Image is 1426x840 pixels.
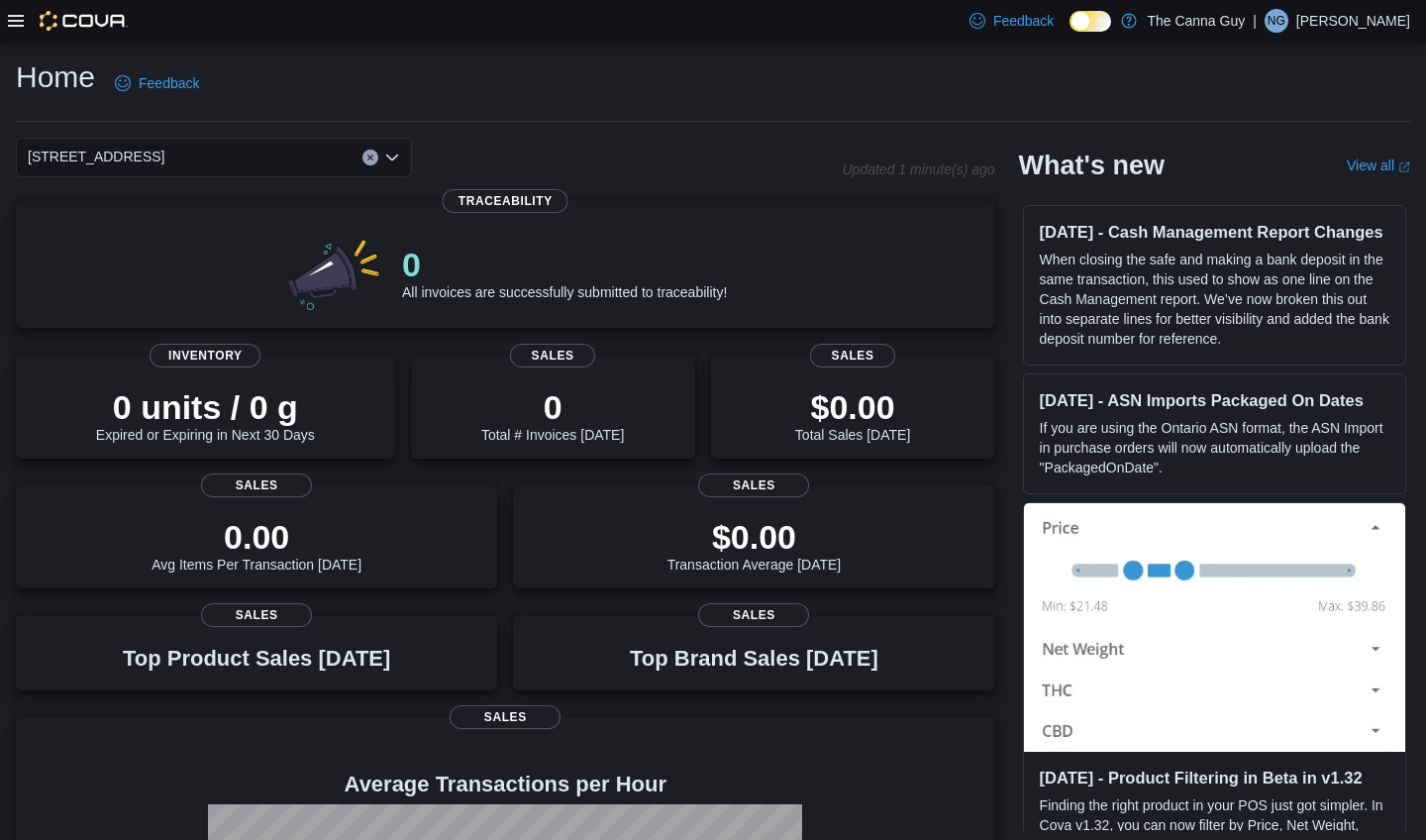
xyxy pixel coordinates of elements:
[1040,768,1389,787] h3: [DATE] - Product Filtering in Beta in v1.32
[1253,9,1257,33] p: |
[481,387,624,443] div: Total # Invoices [DATE]
[1040,250,1389,349] p: When closing the safe and making a bank deposit in the same transaction, this used to show as one...
[962,1,1062,41] a: Feedback
[16,57,95,97] h1: Home
[795,387,910,443] div: Total Sales [DATE]
[1069,11,1111,32] input: Dark Mode
[123,647,390,671] h3: Top Product Sales [DATE]
[107,63,207,103] a: Feedback
[1268,9,1285,33] span: NG
[40,11,128,31] img: Cova
[842,161,994,177] p: Updated 1 minute(s) ago
[698,603,809,627] span: Sales
[1296,9,1410,33] p: [PERSON_NAME]
[1069,32,1070,33] span: Dark Mode
[283,233,386,312] img: 0
[481,387,624,427] p: 0
[28,145,164,168] span: [STREET_ADDRESS]
[443,189,568,213] span: Traceability
[1040,390,1389,410] h3: [DATE] - ASN Imports Packaged On Dates
[402,245,727,300] div: All invoices are successfully submitted to traceability!
[810,344,895,367] span: Sales
[993,11,1054,31] span: Feedback
[698,473,809,497] span: Sales
[152,517,361,573] div: Avg Items Per Transaction [DATE]
[96,387,315,443] div: Expired or Expiring in Next 30 Days
[630,647,878,671] h3: Top Brand Sales [DATE]
[1040,222,1389,242] h3: [DATE] - Cash Management Report Changes
[1019,150,1165,181] h2: What's new
[152,517,361,557] p: 0.00
[450,705,560,729] span: Sales
[201,603,312,627] span: Sales
[1347,157,1410,173] a: View allExternal link
[795,387,910,427] p: $0.00
[1265,9,1288,33] div: Nick Grosso
[402,245,727,284] p: 0
[96,387,315,427] p: 0 units / 0 g
[1398,161,1410,173] svg: External link
[362,150,378,165] button: Clear input
[667,517,842,557] p: $0.00
[1040,418,1389,477] p: If you are using the Ontario ASN format, the ASN Import in purchase orders will now automatically...
[32,773,979,796] h4: Average Transactions per Hour
[201,473,312,497] span: Sales
[384,150,400,165] button: Open list of options
[139,73,199,93] span: Feedback
[1147,9,1245,33] p: The Canna Guy
[510,344,595,367] span: Sales
[150,344,260,367] span: Inventory
[667,517,842,573] div: Transaction Average [DATE]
